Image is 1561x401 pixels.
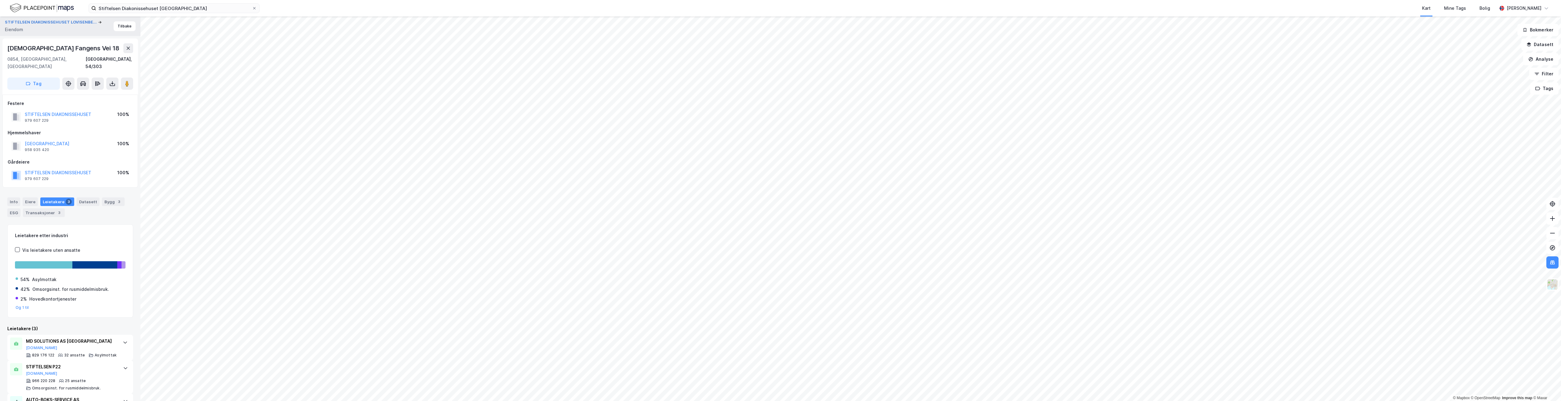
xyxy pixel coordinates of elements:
[22,247,80,254] div: Vis leietakere uten ansatte
[23,197,38,206] div: Eiere
[40,197,74,206] div: Leietakere
[26,345,57,350] button: [DOMAIN_NAME]
[102,197,125,206] div: Bygg
[1479,5,1490,12] div: Bolig
[1523,53,1559,65] button: Analyse
[8,158,133,166] div: Gårdeiere
[66,199,72,205] div: 3
[1471,396,1501,400] a: OpenStreetMap
[32,378,55,383] div: 966 220 228
[7,78,60,90] button: Tag
[26,338,117,345] div: MD SOLUTIONS AS [GEOGRAPHIC_DATA]
[26,371,57,376] button: [DOMAIN_NAME]
[20,276,30,283] div: 54%
[1530,372,1561,401] iframe: Chat Widget
[32,353,54,358] div: 829 176 122
[117,169,129,176] div: 100%
[7,325,133,332] div: Leietakere (3)
[25,147,49,152] div: 958 935 420
[1517,24,1559,36] button: Bokmerker
[20,295,27,303] div: 2%
[7,56,86,70] div: 0854, [GEOGRAPHIC_DATA], [GEOGRAPHIC_DATA]
[32,386,101,391] div: Omsorgsinst. for rusmiddelmisbruk.
[8,129,133,136] div: Hjemmelshaver
[65,378,86,383] div: 25 ansatte
[5,19,98,25] button: STIFTELSEN DIAKONISSEHUSET LOVISENBE...
[1502,396,1532,400] a: Improve this map
[7,208,20,217] div: ESG
[1444,5,1466,12] div: Mine Tags
[1530,372,1561,401] div: Kontrollprogram for chat
[32,276,56,283] div: Asylmottak
[10,3,74,13] img: logo.f888ab2527a4732fd821a326f86c7f29.svg
[64,353,85,358] div: 32 ansatte
[29,295,76,303] div: Hovedkontortjenester
[1422,5,1431,12] div: Kart
[114,21,136,31] button: Tilbake
[1530,82,1559,95] button: Tags
[1521,38,1559,51] button: Datasett
[86,56,133,70] div: [GEOGRAPHIC_DATA], 54/303
[20,286,30,293] div: 42%
[5,26,23,33] div: Eiendom
[56,210,62,216] div: 3
[117,140,129,147] div: 100%
[96,4,252,13] input: Søk på adresse, matrikkel, gårdeiere, leietakere eller personer
[95,353,117,358] div: Asylmottak
[25,118,49,123] div: 979 607 229
[15,232,126,239] div: Leietakere etter industri
[26,363,117,370] div: STIFTELSEN P22
[77,197,100,206] div: Datasett
[1507,5,1541,12] div: [PERSON_NAME]
[116,199,122,205] div: 3
[23,208,65,217] div: Transaksjoner
[8,100,133,107] div: Festere
[16,305,29,310] button: Og 1 til
[117,111,129,118] div: 100%
[7,43,120,53] div: [DEMOGRAPHIC_DATA] Fangens Vei 18
[25,176,49,181] div: 979 607 229
[1453,396,1470,400] a: Mapbox
[7,197,20,206] div: Info
[1529,68,1559,80] button: Filter
[32,286,109,293] div: Omsorgsinst. for rusmiddelmisbruk.
[1547,279,1558,290] img: Z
